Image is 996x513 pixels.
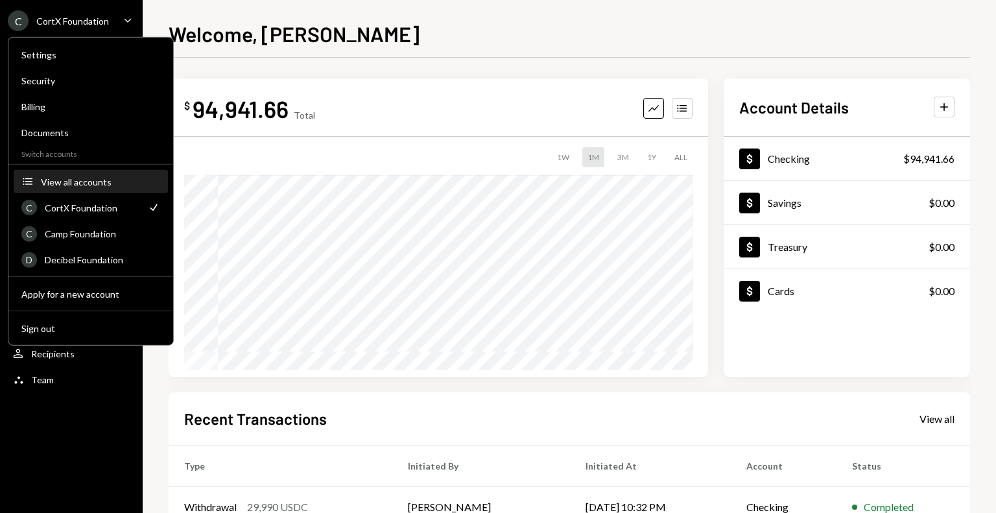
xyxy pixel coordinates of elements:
div: $94,941.66 [903,151,954,167]
div: $ [184,99,190,112]
a: CCamp Foundation [14,222,168,245]
div: View all [919,412,954,425]
th: Initiated By [392,445,570,486]
div: $0.00 [929,195,954,211]
div: 1Y [642,147,661,167]
div: View all accounts [41,176,160,187]
div: CortX Foundation [45,202,139,213]
a: Recipients [8,342,135,365]
a: Checking$94,941.66 [724,137,970,180]
div: Sign out [21,322,160,333]
div: Apply for a new account [21,288,160,299]
div: D [21,252,37,267]
a: Team [8,368,135,391]
div: 1W [552,147,575,167]
button: View all accounts [14,171,168,194]
div: C [8,10,29,31]
a: Savings$0.00 [724,181,970,224]
div: Decibel Foundation [45,254,160,265]
div: Camp Foundation [45,228,160,239]
div: Security [21,75,160,86]
div: Settings [21,49,160,60]
a: Treasury$0.00 [724,225,970,268]
div: Total [294,110,315,121]
button: Apply for a new account [14,283,168,306]
div: $0.00 [929,239,954,255]
th: Initiated At [570,445,731,486]
th: Status [836,445,970,486]
button: Sign out [14,317,168,340]
a: View all [919,411,954,425]
a: Settings [14,43,168,66]
div: 3M [612,147,634,167]
div: 1M [582,147,604,167]
a: Documents [14,121,168,144]
div: Billing [21,101,160,112]
div: Treasury [768,241,807,253]
a: Security [14,69,168,92]
div: Checking [768,152,810,165]
div: $0.00 [929,283,954,299]
div: Cards [768,285,794,297]
div: Switch accounts [8,147,173,159]
div: C [21,226,37,241]
h1: Welcome, [PERSON_NAME] [169,21,420,47]
div: C [21,200,37,215]
a: DDecibel Foundation [14,248,168,271]
a: Billing [14,95,168,118]
div: Savings [768,197,801,209]
div: Recipients [31,348,75,359]
div: CortX Foundation [36,16,109,27]
div: Documents [21,127,160,138]
div: ALL [669,147,693,167]
th: Account [731,445,836,486]
a: Cards$0.00 [724,269,970,313]
h2: Account Details [739,97,849,118]
div: Team [31,374,54,385]
th: Type [169,445,392,486]
div: 94,941.66 [193,94,289,123]
h2: Recent Transactions [184,408,327,429]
